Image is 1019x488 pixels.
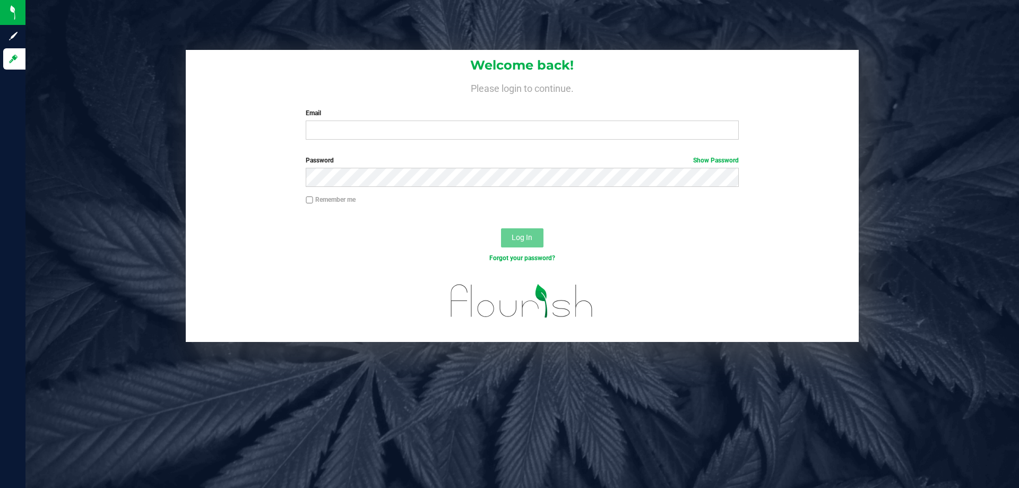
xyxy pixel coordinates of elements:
[8,31,19,41] inline-svg: Sign up
[8,54,19,64] inline-svg: Log in
[512,233,532,242] span: Log In
[501,228,543,247] button: Log In
[693,157,739,164] a: Show Password
[306,195,356,204] label: Remember me
[186,81,859,93] h4: Please login to continue.
[306,157,334,164] span: Password
[306,108,738,118] label: Email
[438,274,606,328] img: flourish_logo.svg
[186,58,859,72] h1: Welcome back!
[306,196,313,204] input: Remember me
[489,254,555,262] a: Forgot your password?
